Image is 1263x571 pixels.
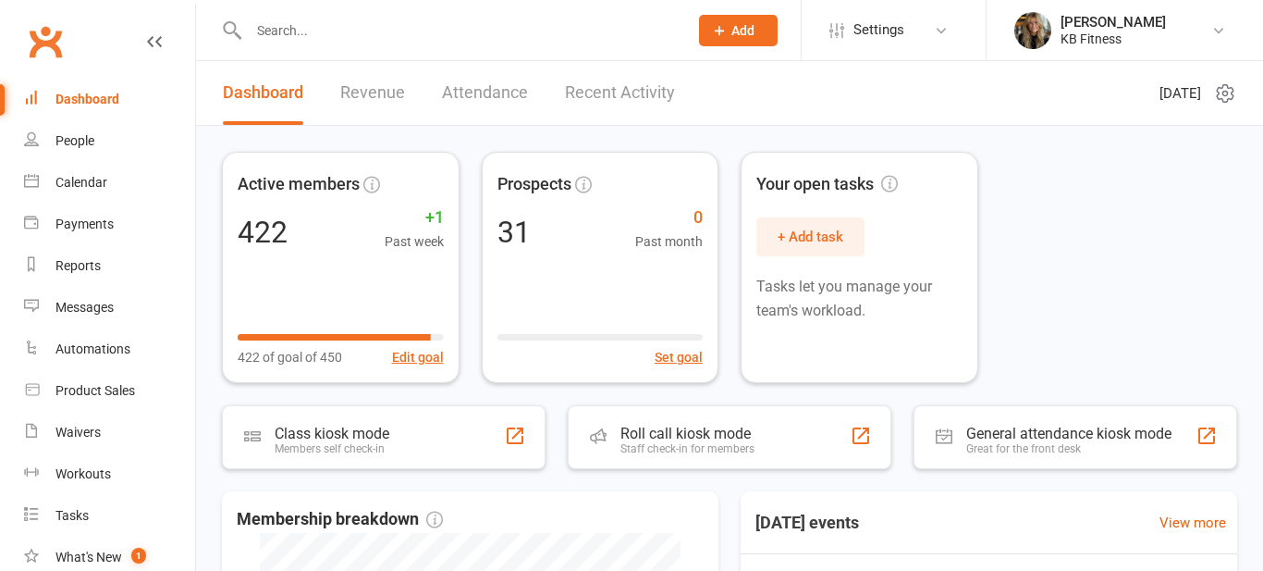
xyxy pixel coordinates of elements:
[24,120,195,162] a: People
[966,425,1171,442] div: General attendance kiosk mode
[655,347,703,367] button: Set goal
[55,92,119,106] div: Dashboard
[966,442,1171,455] div: Great for the front desk
[24,204,195,245] a: Payments
[55,425,101,440] div: Waivers
[55,341,130,356] div: Automations
[238,217,288,247] div: 422
[1159,512,1226,534] a: View more
[385,231,444,252] span: Past week
[756,275,963,322] p: Tasks let you manage your team's workload.
[756,171,898,198] span: Your open tasks
[24,287,195,329] a: Messages
[756,217,864,256] button: + Add task
[55,133,94,148] div: People
[55,217,114,231] div: Payments
[55,258,101,273] div: Reports
[385,205,444,231] span: +1
[131,548,146,564] span: 1
[238,171,360,198] span: Active members
[853,9,904,51] span: Settings
[24,329,195,370] a: Automations
[237,506,443,533] span: Membership breakdown
[497,171,571,198] span: Prospects
[24,79,195,120] a: Dashboard
[1061,14,1166,31] div: [PERSON_NAME]
[243,18,675,43] input: Search...
[238,347,342,367] span: 422 of goal of 450
[620,442,754,455] div: Staff check-in for members
[1061,31,1166,47] div: KB Fitness
[24,412,195,453] a: Waivers
[24,245,195,287] a: Reports
[741,506,874,540] h3: [DATE] events
[55,466,111,481] div: Workouts
[635,205,703,231] span: 0
[55,300,114,315] div: Messages
[24,453,195,495] a: Workouts
[55,508,89,523] div: Tasks
[1159,82,1201,105] span: [DATE]
[497,217,531,247] div: 31
[55,550,122,565] div: What's New
[275,425,389,442] div: Class kiosk mode
[22,19,68,65] a: Clubworx
[24,162,195,204] a: Calendar
[24,370,195,412] a: Product Sales
[340,61,405,125] a: Revenue
[620,425,754,442] div: Roll call kiosk mode
[442,61,528,125] a: Attendance
[55,383,135,398] div: Product Sales
[1014,12,1051,49] img: thumb_image1738440835.png
[223,61,303,125] a: Dashboard
[392,347,444,367] button: Edit goal
[24,495,195,537] a: Tasks
[565,61,675,125] a: Recent Activity
[731,23,754,38] span: Add
[635,231,703,252] span: Past month
[275,442,389,455] div: Members self check-in
[55,175,107,190] div: Calendar
[699,15,778,46] button: Add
